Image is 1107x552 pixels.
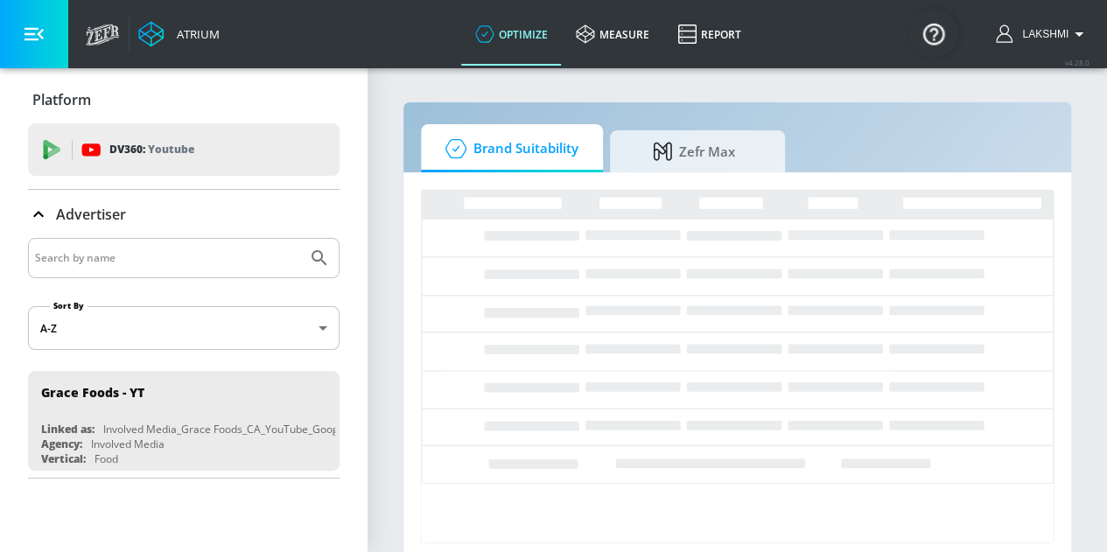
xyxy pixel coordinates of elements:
a: measure [562,3,663,66]
span: v 4.28.0 [1065,58,1089,67]
div: Grace Foods - YTLinked as:Involved Media_Grace Foods_CA_YouTube_GoogleAdsAgency:Involved MediaVer... [28,371,340,471]
div: Involved Media_Grace Foods_CA_YouTube_GoogleAds [103,422,366,437]
span: Brand Suitability [438,128,578,170]
p: Advertiser [56,205,126,224]
p: DV360: [109,140,194,159]
div: Atrium [170,26,220,42]
div: Agency: [41,437,82,451]
a: Atrium [138,21,220,47]
div: DV360: Youtube [28,123,340,176]
div: Involved Media [91,437,165,451]
p: Platform [32,90,91,109]
div: Platform [28,75,340,124]
div: Linked as: [41,422,95,437]
input: Search by name [35,247,300,269]
nav: list of Advertiser [28,364,340,478]
span: Zefr Max [627,130,760,172]
button: Open Resource Center [909,9,958,58]
span: login as: lakshmi.radhakrishnan@involvedmedia.ca [1015,28,1068,40]
div: A-Z [28,306,340,350]
button: Lakshmi [996,24,1089,45]
div: Vertical: [41,451,86,466]
div: Advertiser [28,238,340,478]
a: optimize [461,3,562,66]
div: Grace Foods - YT [41,384,144,401]
div: Advertiser [28,190,340,239]
div: Food [95,451,118,466]
a: Report [663,3,755,66]
label: Sort By [50,300,88,311]
p: Youtube [148,140,194,158]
